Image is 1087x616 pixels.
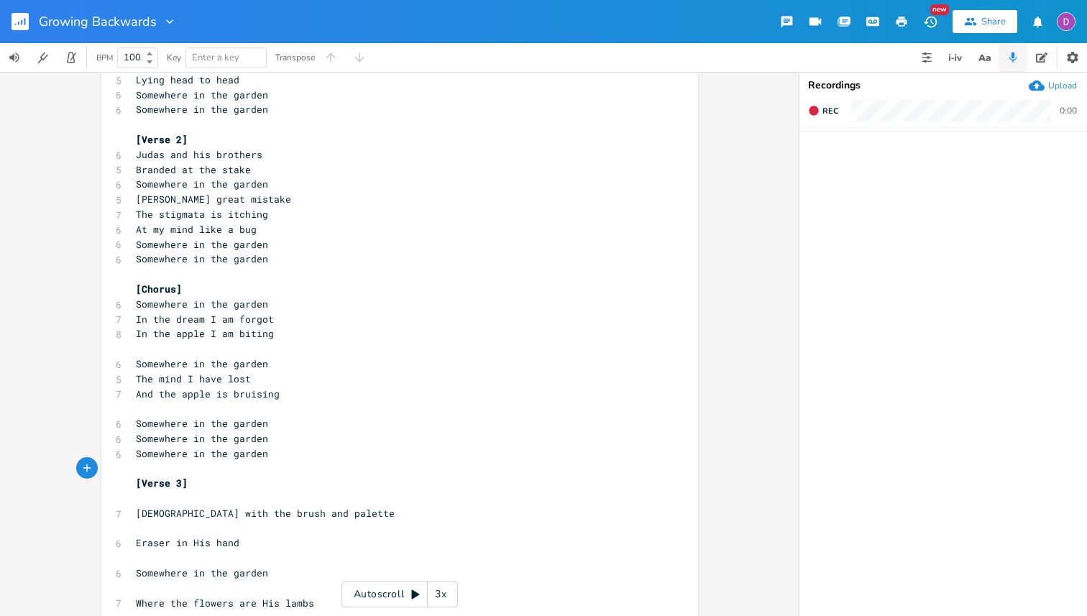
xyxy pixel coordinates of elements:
[136,148,262,161] span: Judas and his brothers
[808,81,1078,91] div: Recordings
[275,53,315,62] div: Transpose
[136,477,188,489] span: [Verse 3]
[136,566,268,579] span: Somewhere in the garden
[136,282,182,295] span: [Chorus]
[1048,80,1077,91] div: Upload
[136,417,268,430] span: Somewhere in the garden
[136,252,268,265] span: Somewhere in the garden
[96,54,113,62] div: BPM
[136,432,268,445] span: Somewhere in the garden
[136,73,239,86] span: Lying head to head
[136,133,188,146] span: [Verse 2]
[136,447,268,460] span: Somewhere in the garden
[136,387,280,400] span: And the apple is bruising
[341,581,458,607] div: Autoscroll
[136,223,257,236] span: At my mind like a bug
[136,238,268,251] span: Somewhere in the garden
[136,193,291,206] span: [PERSON_NAME] great mistake
[136,327,274,340] span: In the apple I am biting
[428,581,454,607] div: 3x
[136,313,274,326] span: In the dream I am forgot
[953,10,1017,33] button: Share
[136,298,268,311] span: Somewhere in the garden
[1057,12,1075,31] img: Dylan
[822,106,838,116] span: Rec
[136,88,268,101] span: Somewhere in the garden
[136,372,251,385] span: The mind I have lost
[916,9,945,35] button: New
[136,357,268,370] span: Somewhere in the garden
[1029,78,1077,93] button: Upload
[136,597,314,610] span: Where the flowers are His lambs
[167,53,181,62] div: Key
[136,536,239,549] span: Eraser in His hand
[136,208,268,221] span: The stigmata is itching
[136,163,251,176] span: Branded at the stake
[1060,106,1077,115] div: 0:00
[192,51,239,64] span: Enter a key
[136,178,268,190] span: Somewhere in the garden
[136,507,395,520] span: [DEMOGRAPHIC_DATA] with the brush and palette
[136,103,268,116] span: Somewhere in the garden
[981,15,1006,28] div: Share
[802,99,844,122] button: Rec
[930,4,949,15] div: New
[39,15,157,28] span: Growing Backwards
